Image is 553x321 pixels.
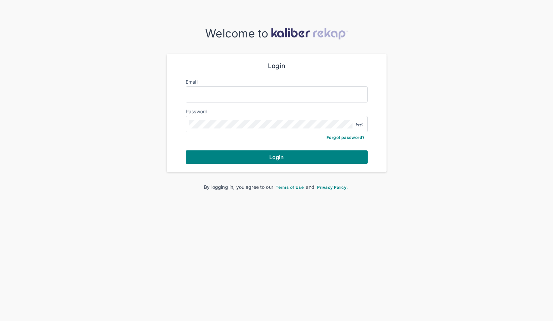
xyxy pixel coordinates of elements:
[327,135,365,140] a: Forgot password?
[186,150,368,164] button: Login
[178,183,376,191] div: By logging in, you agree to our and
[269,154,284,160] span: Login
[276,185,304,190] span: Terms of Use
[186,62,368,70] div: Login
[317,185,348,190] span: Privacy Policy.
[316,184,349,190] a: Privacy Policy.
[275,184,305,190] a: Terms of Use
[186,79,197,85] label: Email
[355,120,363,128] img: eye-closed.fa43b6e4.svg
[271,28,348,39] img: kaliber-logo
[186,109,208,114] label: Password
